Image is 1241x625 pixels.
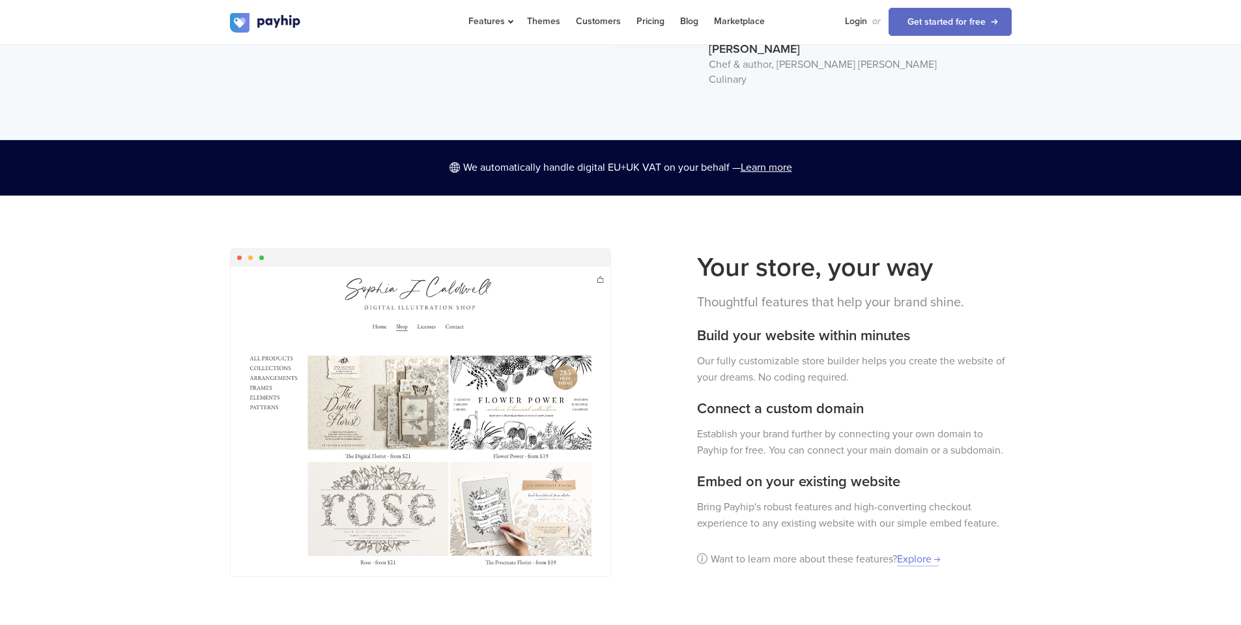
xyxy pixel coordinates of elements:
span: Features [468,16,511,27]
h3: Build your website within minutes [697,326,1012,347]
a: Learn more [741,161,792,174]
p: Thoughtful features that help your brand shine. [697,293,1012,313]
p: Establish your brand further by connecting your own domain to Payhip for free. You can connect yo... [697,426,1012,459]
h3: Embed on your existing website [697,472,1012,493]
span: Chef & author, [PERSON_NAME] [PERSON_NAME] Culinary [709,57,969,87]
p: Want to learn more about these features? [697,551,1012,568]
a: Get started for free [889,8,1012,36]
h2: Your store, your way [697,248,1012,286]
p: Bring Payhip's robust features and high-converting checkout experience to any existing website wi... [697,499,1012,532]
img: digital-illustration-shop.png [231,267,610,576]
p: Our fully customizable store builder helps you create the website of your dreams. No coding requi... [697,353,1012,386]
a: Explore [897,553,939,566]
h3: Connect a custom domain [697,399,1012,420]
img: logo.svg [230,13,302,33]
